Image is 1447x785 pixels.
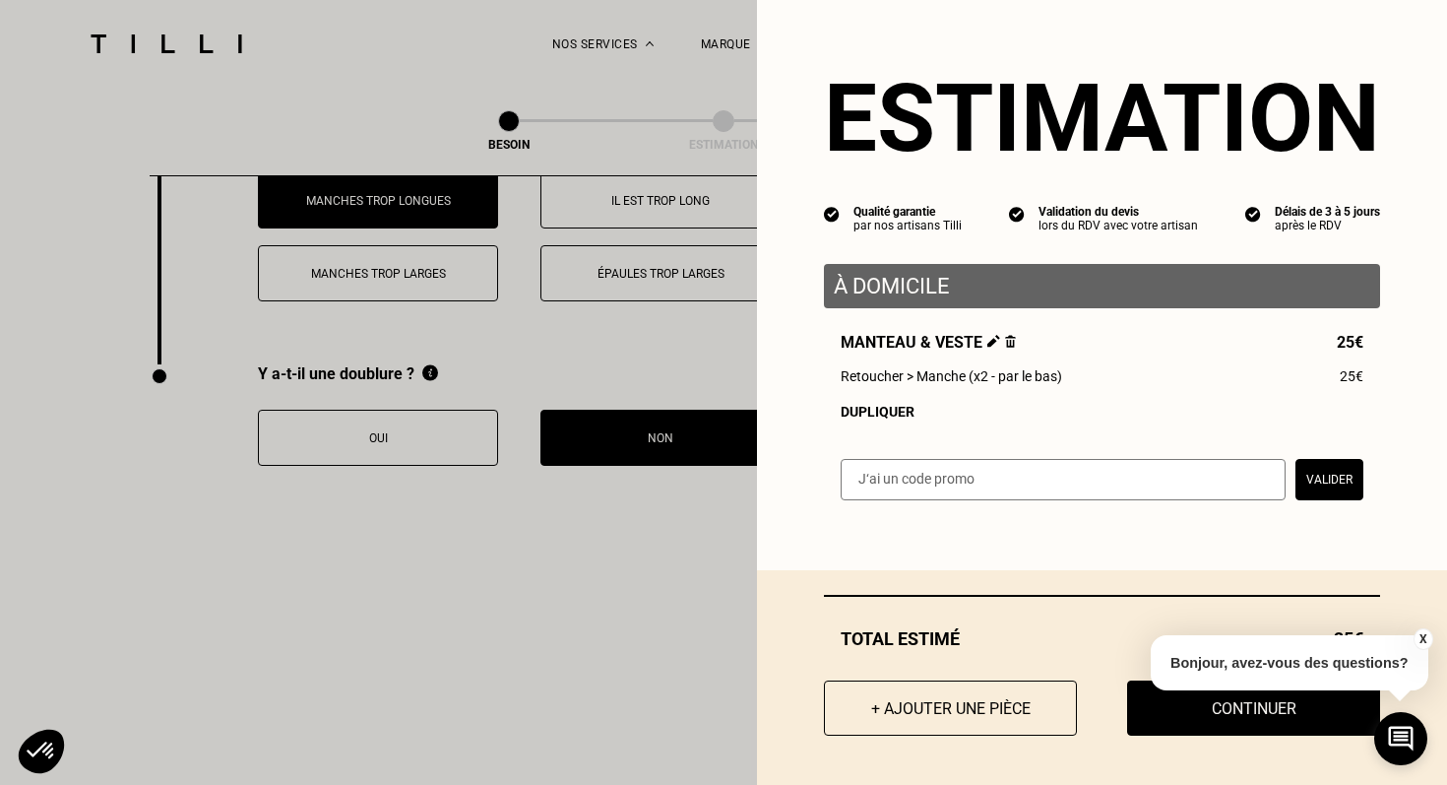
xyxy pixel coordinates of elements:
span: Retoucher > Manche (x2 - par le bas) [841,368,1062,384]
span: 25€ [1340,368,1363,384]
div: Qualité garantie [853,205,962,219]
input: J‘ai un code promo [841,459,1286,500]
img: icon list info [1245,205,1261,223]
div: Délais de 3 à 5 jours [1275,205,1380,219]
button: Continuer [1127,681,1380,736]
img: Supprimer [1005,335,1016,348]
div: par nos artisans Tilli [853,219,962,232]
div: Dupliquer [841,404,1363,420]
div: Total estimé [824,628,1380,649]
p: À domicile [834,274,1370,298]
div: Validation du devis [1038,205,1198,219]
section: Estimation [824,63,1380,173]
button: Valider [1295,459,1363,500]
img: icon list info [824,205,840,223]
img: Éditer [987,335,1000,348]
img: icon list info [1009,205,1025,223]
span: Manteau & veste [841,333,1016,352]
span: 25€ [1337,333,1363,352]
p: Bonjour, avez-vous des questions? [1151,635,1428,690]
button: X [1413,628,1432,650]
div: lors du RDV avec votre artisan [1038,219,1198,232]
button: + Ajouter une pièce [824,681,1077,736]
div: après le RDV [1275,219,1380,232]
